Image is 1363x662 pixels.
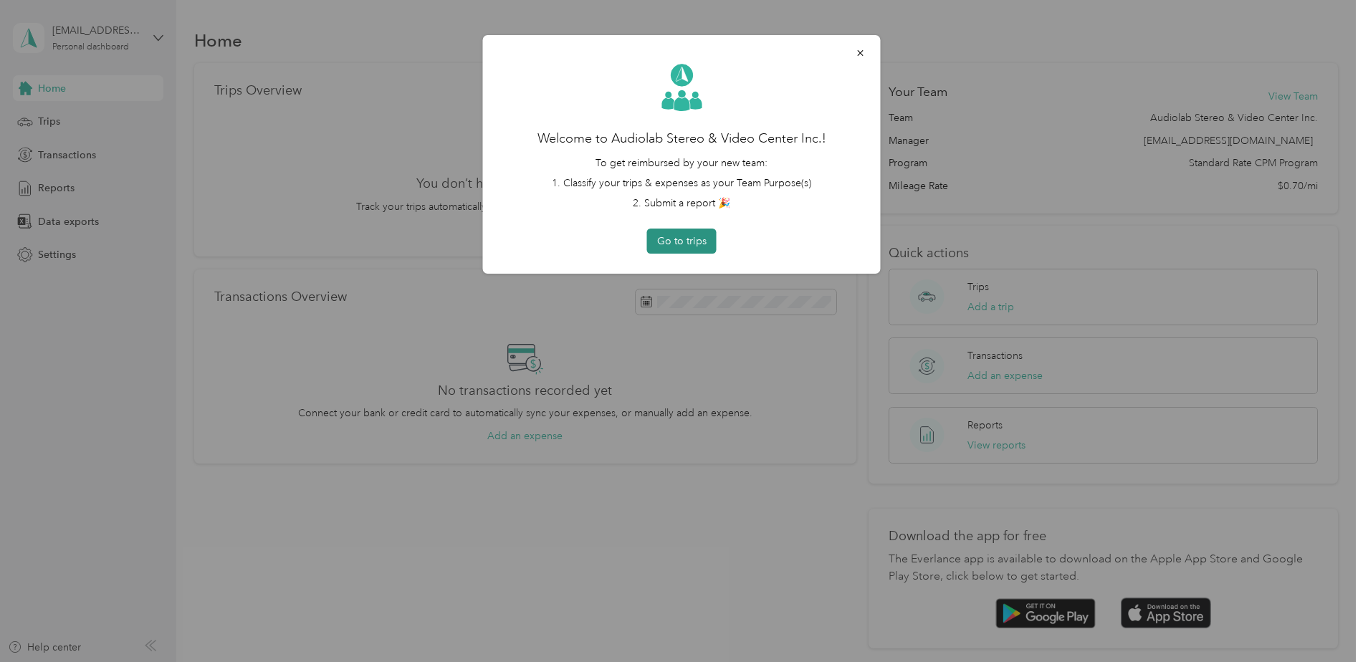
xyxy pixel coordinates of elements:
[503,176,861,191] li: 1. Classify your trips & expenses as your Team Purpose(s)
[647,229,717,254] button: Go to trips
[503,155,861,171] p: To get reimbursed by your new team:
[1283,582,1363,662] iframe: Everlance-gr Chat Button Frame
[503,129,861,148] h2: Welcome to Audiolab Stereo & Video Center Inc.!
[503,196,861,211] li: 2. Submit a report 🎉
